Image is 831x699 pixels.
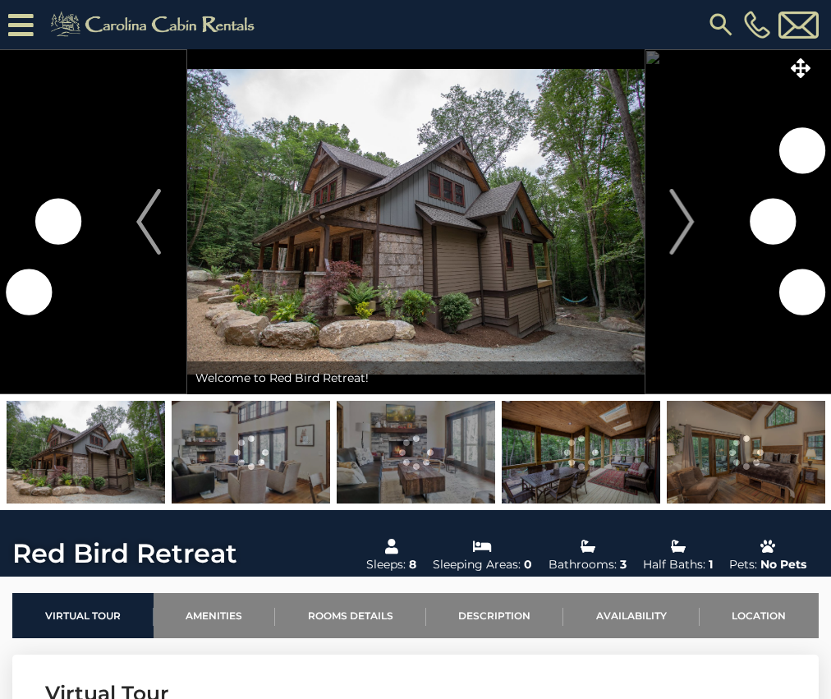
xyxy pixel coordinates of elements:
a: Virtual Tour [12,593,154,638]
button: Previous [110,49,186,394]
img: 168235641 [337,401,495,504]
button: Next [644,49,720,394]
img: 163266763 [502,401,660,504]
img: 163266764 [667,401,825,504]
img: 168235642 [172,401,330,504]
img: arrow [136,189,161,255]
a: Amenities [154,593,276,638]
img: Khaki-logo.png [42,8,269,41]
a: Availability [563,593,700,638]
img: arrow [670,189,695,255]
img: search-regular.svg [706,10,736,39]
a: [PHONE_NUMBER] [740,11,774,39]
img: 163266794 [7,401,165,504]
a: Rooms Details [275,593,426,638]
div: Welcome to Red Bird Retreat! [187,361,645,394]
a: Location [700,593,820,638]
a: Description [426,593,564,638]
